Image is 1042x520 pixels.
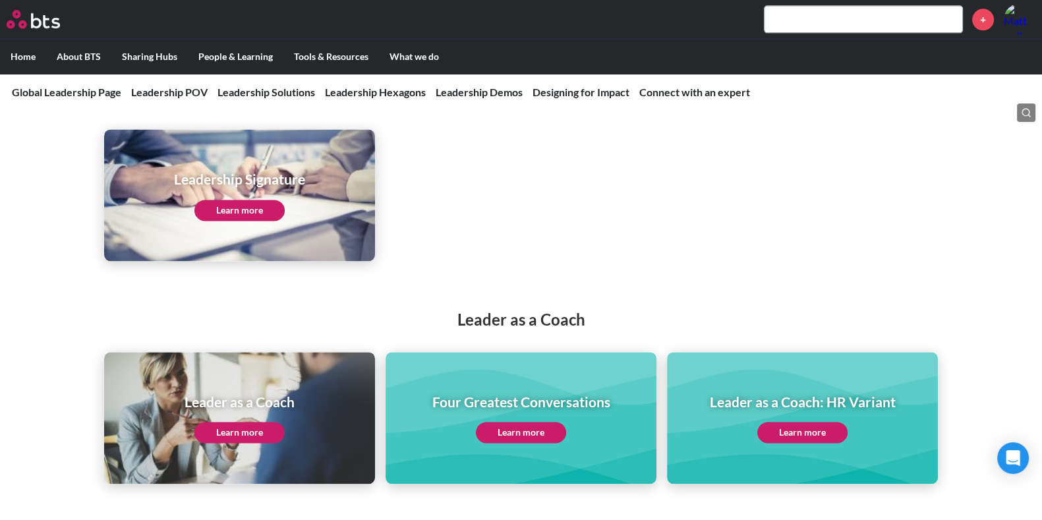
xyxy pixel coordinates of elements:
h1: Leadership Signature [174,169,305,188]
h1: Leader as a Coach: HR Variant [709,392,895,411]
a: Connect with an expert [639,86,750,98]
a: Go home [7,10,84,28]
a: Learn more [757,422,848,443]
h1: Leader as a Coach [185,392,295,411]
label: About BTS [46,40,111,74]
a: Leadership POV [131,86,208,98]
a: Learn more [194,422,285,443]
a: Leadership Demos [436,86,523,98]
a: Global Leadership Page [12,86,121,98]
a: Learn more [476,422,566,443]
a: Leadership Solutions [217,86,315,98]
h1: Four Greatest Conversations [432,392,610,411]
a: Learn more [194,200,285,221]
label: Tools & Resources [283,40,379,74]
img: Matt Gallagher [1004,3,1035,35]
a: Designing for Impact [533,86,629,98]
a: + [972,9,994,30]
a: Profile [1004,3,1035,35]
label: What we do [379,40,449,74]
label: People & Learning [188,40,283,74]
label: Sharing Hubs [111,40,188,74]
div: Open Intercom Messenger [997,442,1029,474]
img: BTS Logo [7,10,60,28]
a: Leadership Hexagons [325,86,426,98]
